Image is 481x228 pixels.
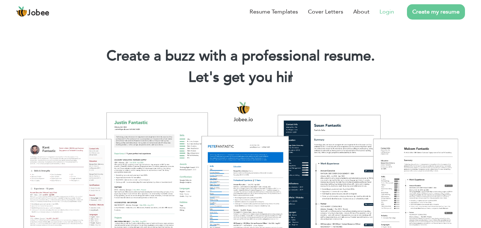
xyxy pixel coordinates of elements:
[289,68,293,87] span: |
[223,68,293,87] span: get you hir
[407,4,465,20] a: Create my resume
[308,7,343,16] a: Cover Letters
[11,68,470,87] h2: Let's
[16,6,49,17] a: Jobee
[250,7,298,16] a: Resume Templates
[353,7,370,16] a: About
[16,6,27,17] img: jobee.io
[380,7,394,16] a: Login
[11,47,470,65] h1: Create a buzz with a professional resume.
[27,9,49,17] span: Jobee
